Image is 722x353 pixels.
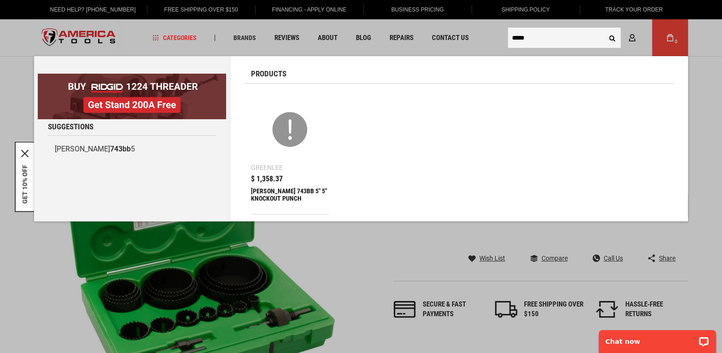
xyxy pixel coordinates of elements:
div: GREENLEE 743BB 5 [251,187,329,209]
a: BOGO: Buy RIDGID® 1224 Threader, Get Stand 200A Free! [38,74,226,81]
button: Search [603,29,621,46]
svg: close icon [21,150,29,157]
span: Products [251,70,286,78]
div: Greenlee [251,164,283,171]
span: Suggestions [48,123,93,131]
span: Brands [233,35,256,41]
a: Categories [148,32,201,44]
span: Categories [152,35,197,41]
button: GET 10% OFF [21,164,29,203]
img: BOGO: Buy RIDGID® 1224 Threader, Get Stand 200A Free! [38,74,226,119]
iframe: LiveChat chat widget [593,324,722,353]
a: [PERSON_NAME]743bb5 [48,140,216,158]
a: GREENLEE 743BB 5 Greenlee $ 1,358.37 [PERSON_NAME] 743BB 5" 5" KNOCKOUT PUNCH [251,91,329,214]
b: 743bb [110,145,131,153]
a: Brands [229,32,260,44]
button: Close [21,150,29,157]
span: $ 1,358.37 [251,175,283,183]
img: GREENLEE 743BB 5 [256,95,324,164]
